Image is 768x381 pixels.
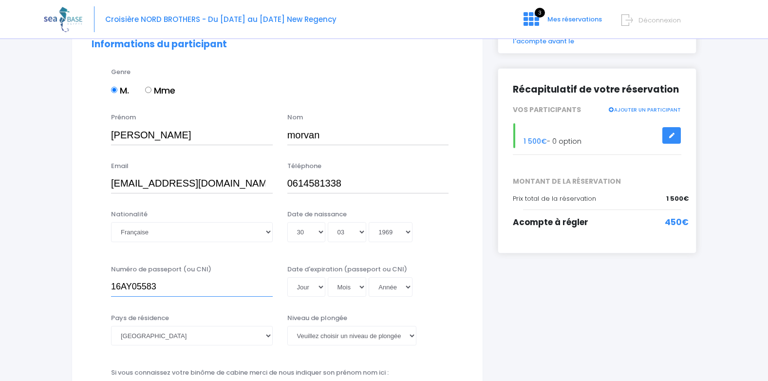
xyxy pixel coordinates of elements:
span: Prix total de la réservation [513,194,596,203]
span: Acompte à régler [513,216,588,228]
input: Mme [145,87,151,93]
label: Date d'expiration (passeport ou CNI) [287,265,407,274]
span: 1 500€ [666,194,689,204]
label: Email [111,161,129,171]
input: M. [111,87,117,93]
label: Niveau de plongée [287,313,347,323]
label: Pays de résidence [111,313,169,323]
span: MONTANT DE LA RÉSERVATION [506,176,689,187]
label: Genre [111,67,131,77]
div: VOS PARTICIPANTS [506,105,689,115]
label: Si vous connaissez votre binôme de cabine merci de nous indiquer son prénom nom ici : [111,368,389,378]
label: Nationalité [111,210,148,219]
label: M. [111,84,129,97]
span: 1 500€ [524,136,547,146]
label: Mme [145,84,175,97]
label: Date de naissance [287,210,347,219]
label: Téléphone [287,161,321,171]
h2: Informations du participant [92,39,463,50]
a: AJOUTER UN PARTICIPANT [608,105,681,114]
label: Prénom [111,113,136,122]
a: 3 Mes réservations [516,18,608,27]
label: Nom [287,113,303,122]
span: 450€ [665,216,689,229]
span: Croisière NORD BROTHERS - Du [DATE] au [DATE] New Regency [105,14,337,24]
h2: Récapitulatif de votre réservation [513,83,681,95]
span: Mes réservations [547,15,602,24]
label: Numéro de passeport (ou CNI) [111,265,211,274]
span: 3 [535,8,545,18]
span: Déconnexion [638,16,681,25]
div: - 0 option [506,123,689,148]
